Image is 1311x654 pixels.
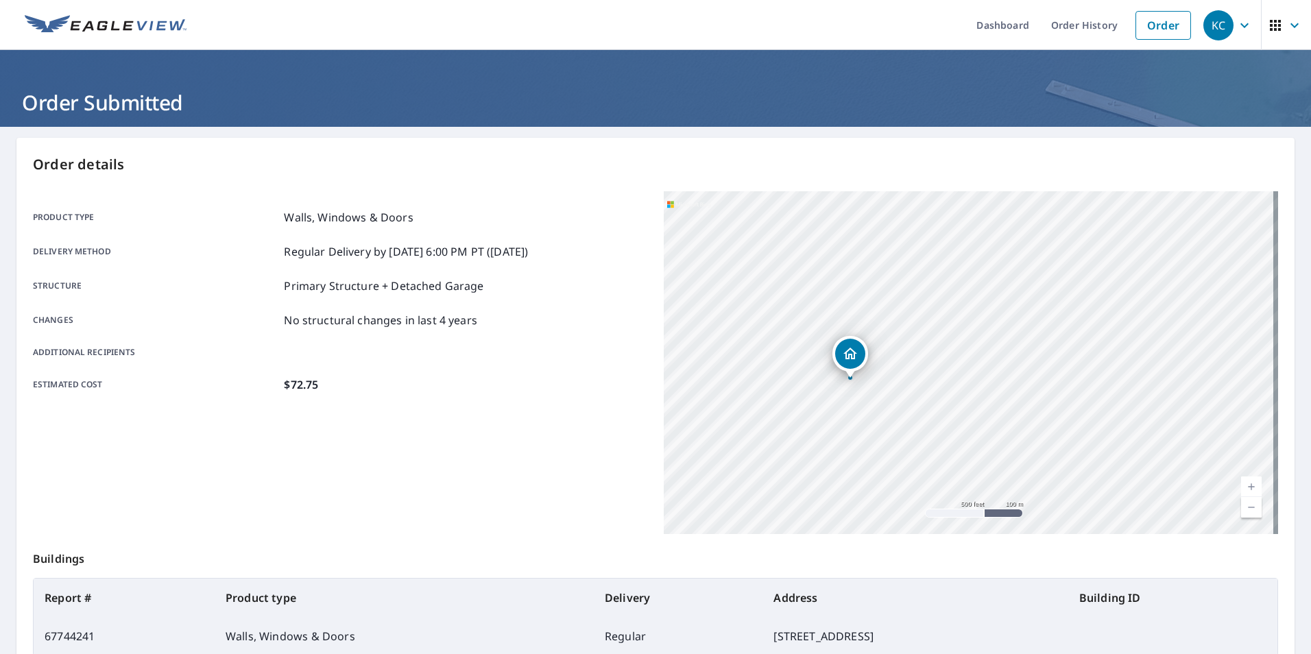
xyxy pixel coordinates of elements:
p: Structure [33,278,278,294]
p: Regular Delivery by [DATE] 6:00 PM PT ([DATE]) [284,243,528,260]
p: Order details [33,154,1278,175]
p: Delivery method [33,243,278,260]
img: EV Logo [25,15,187,36]
p: Walls, Windows & Doors [284,209,413,226]
p: Product type [33,209,278,226]
p: Buildings [33,534,1278,578]
th: Delivery [594,579,762,617]
th: Report # [34,579,215,617]
th: Product type [215,579,594,617]
p: No structural changes in last 4 years [284,312,477,328]
h1: Order Submitted [16,88,1295,117]
th: Building ID [1068,579,1277,617]
p: Estimated cost [33,376,278,393]
p: $72.75 [284,376,318,393]
p: Additional recipients [33,346,278,359]
a: Current Level 16, Zoom In [1241,476,1262,497]
div: KC [1203,10,1234,40]
th: Address [762,579,1068,617]
p: Primary Structure + Detached Garage [284,278,483,294]
p: Changes [33,312,278,328]
a: Current Level 16, Zoom Out [1241,497,1262,518]
a: Order [1135,11,1191,40]
div: Dropped pin, building 1, Residential property, 2 Birdseye Road Ext Shelton, CT 06484 [832,336,868,378]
